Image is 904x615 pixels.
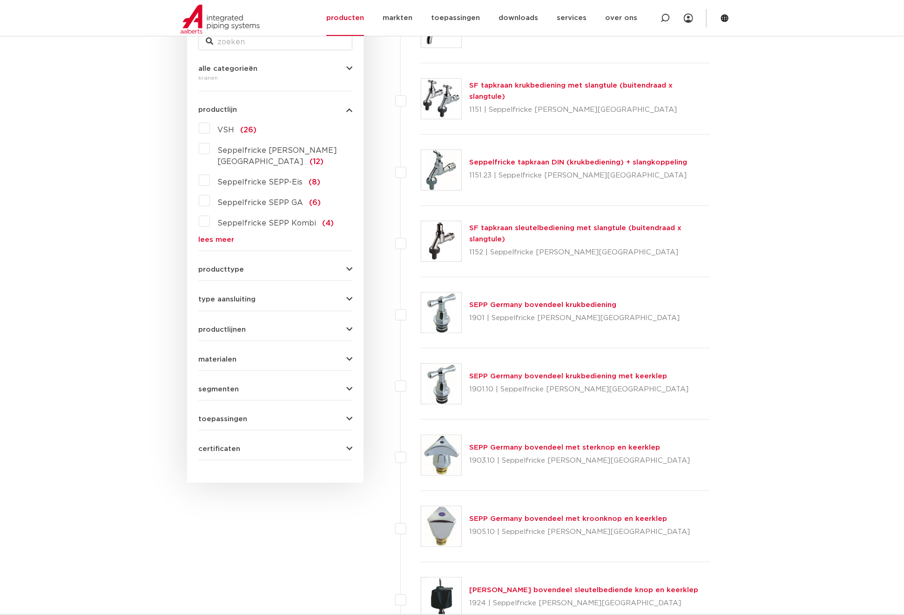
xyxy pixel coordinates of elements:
img: Thumbnail for Seppelfricke tapkraan DIN (krukbediening) + slangkoppeling [421,150,461,190]
img: Thumbnail for SF tapkraan krukbediening met slangtule (buitendraad x slangtule) [421,79,461,119]
p: 1905.10 | Seppelfricke [PERSON_NAME][GEOGRAPHIC_DATA] [469,525,690,540]
span: (26) [240,126,256,134]
span: materialen [198,356,236,363]
button: type aansluiting [198,296,352,303]
img: Thumbnail for SF tapkraan sleutelbediening met slangtule (buitendraad x slangtule) [421,221,461,261]
span: (4) [322,219,334,227]
input: zoeken [198,34,352,50]
a: SF tapkraan krukbediening met slangtule (buitendraad x slangtule) [469,82,673,100]
span: producttype [198,266,244,273]
button: producttype [198,266,352,273]
button: toepassingen [198,416,352,423]
img: Thumbnail for SEPP Germany bovendeel met kroonknop en keerklep [421,506,461,547]
span: Seppelfricke SEPP Kombi [217,219,316,227]
p: 1151 | Seppelfricke [PERSON_NAME][GEOGRAPHIC_DATA] [469,102,710,117]
a: Seppelfricke tapkraan DIN (krukbediening) + slangkoppeling [469,159,687,166]
span: (8) [309,178,320,186]
button: certificaten [198,445,352,452]
span: (12) [310,158,324,165]
a: lees meer [198,236,352,243]
img: Thumbnail for SEPP Germany bovendeel krukbediening [421,293,461,333]
a: SEPP Germany bovendeel krukbediening [469,301,616,308]
span: segmenten [198,386,239,393]
button: productlijn [198,106,352,113]
button: alle categorieën [198,65,352,72]
a: SF tapkraan sleutelbediening met slangtule (buitendraad x slangtule) [469,225,681,243]
span: (6) [309,199,321,206]
span: toepassingen [198,416,247,423]
button: segmenten [198,386,352,393]
span: Seppelfricke SEPP GA [217,199,303,206]
p: 1901 | Seppelfricke [PERSON_NAME][GEOGRAPHIC_DATA] [469,311,680,326]
span: certificaten [198,445,240,452]
div: kranen [198,72,352,83]
span: type aansluiting [198,296,256,303]
a: SEPP Germany bovendeel met sterknop en keerklep [469,444,660,451]
button: materialen [198,356,352,363]
span: alle categorieën [198,65,257,72]
p: 1901.10 | Seppelfricke [PERSON_NAME][GEOGRAPHIC_DATA] [469,382,688,397]
p: 1924 | Seppelfricke [PERSON_NAME][GEOGRAPHIC_DATA] [469,596,698,611]
span: Seppelfricke [PERSON_NAME][GEOGRAPHIC_DATA] [217,147,337,165]
a: SEPP Germany bovendeel met kroonknop en keerklep [469,515,667,522]
span: Seppelfricke SEPP-Eis [217,178,303,186]
span: productlijn [198,106,237,113]
span: VSH [217,126,234,134]
a: SEPP Germany bovendeel krukbediening met keerklep [469,373,667,380]
span: productlijnen [198,326,246,333]
button: productlijnen [198,326,352,333]
p: 1152 | Seppelfricke [PERSON_NAME][GEOGRAPHIC_DATA] [469,245,710,260]
p: 1151.23 | Seppelfricke [PERSON_NAME][GEOGRAPHIC_DATA] [469,168,687,183]
p: 1903.10 | Seppelfricke [PERSON_NAME][GEOGRAPHIC_DATA] [469,453,690,468]
img: Thumbnail for SEPP Germany bovendeel krukbediening met keerklep [421,364,461,404]
img: Thumbnail for SEPP Germany bovendeel met sterknop en keerklep [421,435,461,475]
a: [PERSON_NAME] bovendeel sleutelbediende knop en keerklep [469,587,698,594]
